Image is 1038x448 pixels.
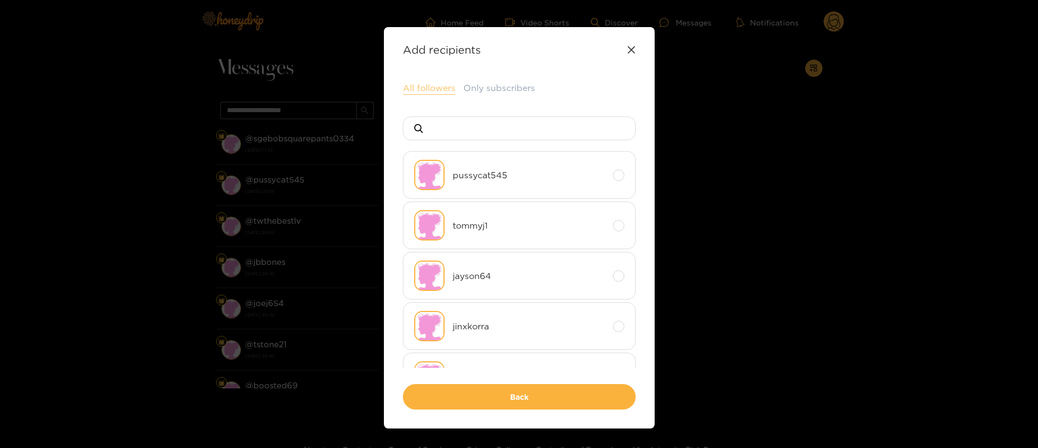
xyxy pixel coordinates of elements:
img: no-avatar.png [414,261,445,291]
span: pussycat545 [453,169,605,181]
img: no-avatar.png [414,361,445,392]
img: no-avatar.png [414,210,445,241]
strong: Add recipients [403,43,481,56]
button: Only subscribers [463,82,535,94]
button: All followers [403,82,455,95]
img: no-avatar.png [414,160,445,190]
button: Back [403,384,636,410]
span: tommyj1 [453,219,605,232]
span: jayson64 [453,270,605,282]
span: jinxkorra [453,320,605,333]
img: no-avatar.png [414,311,445,341]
